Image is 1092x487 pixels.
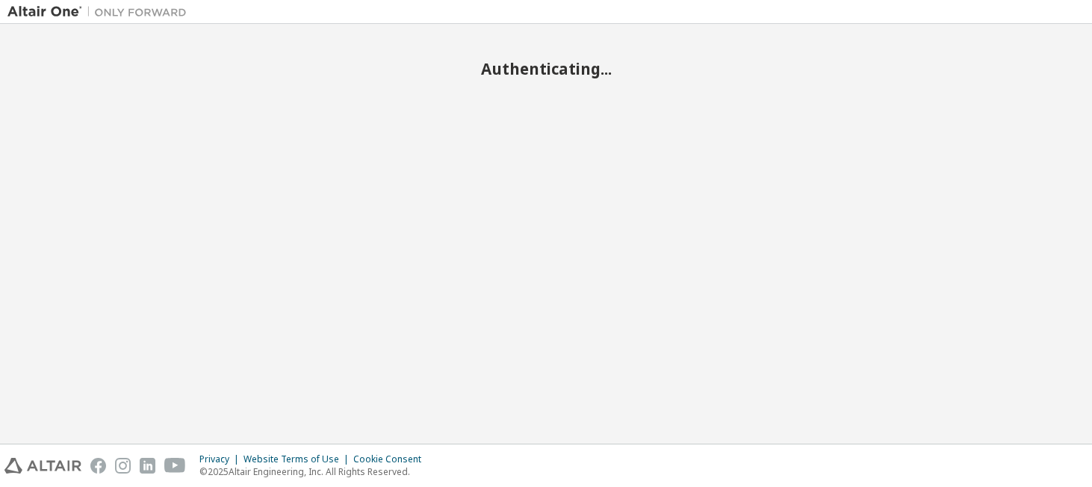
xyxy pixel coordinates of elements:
[90,458,106,474] img: facebook.svg
[7,59,1085,78] h2: Authenticating...
[140,458,155,474] img: linkedin.svg
[164,458,186,474] img: youtube.svg
[199,465,430,478] p: © 2025 Altair Engineering, Inc. All Rights Reserved.
[243,453,353,465] div: Website Terms of Use
[4,458,81,474] img: altair_logo.svg
[115,458,131,474] img: instagram.svg
[353,453,430,465] div: Cookie Consent
[199,453,243,465] div: Privacy
[7,4,194,19] img: Altair One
